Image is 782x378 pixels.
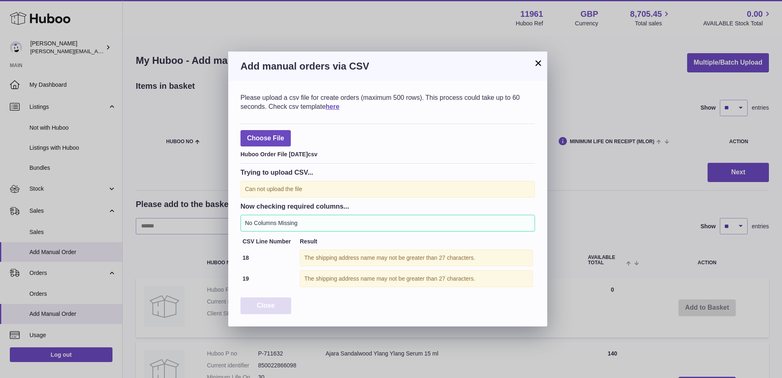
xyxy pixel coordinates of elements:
h3: Trying to upload CSV... [240,168,535,177]
a: here [326,103,339,110]
div: Please upload a csv file for create orders (maximum 500 rows). This process could take up to 60 s... [240,93,535,111]
strong: 18 [243,254,249,261]
div: The shipping address name may not be greater than 27 characters. [300,250,533,266]
strong: 19 [243,275,249,282]
span: Choose File [240,130,291,147]
div: Can not upload the file [240,181,535,198]
div: No Columns Missing [240,215,535,232]
div: Huboo Order File [DATE]csv [240,148,535,158]
h3: Add manual orders via CSV [240,60,535,73]
div: The shipping address name may not be greater than 27 characters. [300,270,533,287]
button: × [533,58,543,68]
h3: Now checking required columns... [240,202,535,211]
button: Close [240,297,291,314]
th: CSV Line Number [240,236,298,248]
th: Result [298,236,535,248]
span: Close [257,302,275,309]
